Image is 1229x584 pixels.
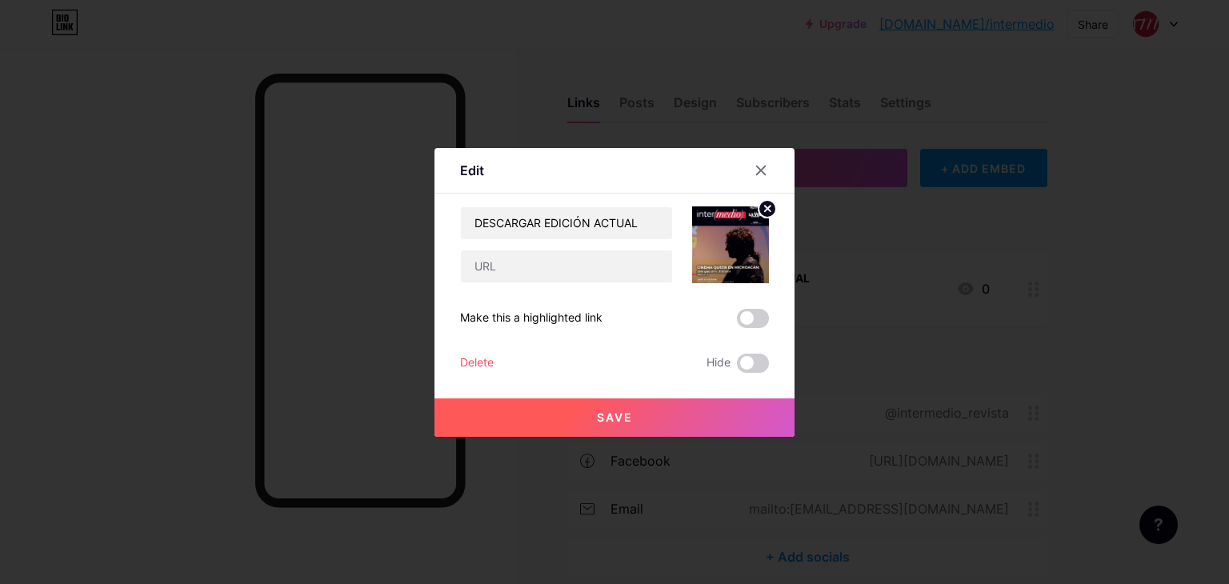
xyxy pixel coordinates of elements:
[461,207,672,239] input: Title
[434,398,795,437] button: Save
[707,354,731,373] span: Hide
[692,206,769,283] img: link_thumbnail
[460,354,494,373] div: Delete
[461,250,672,282] input: URL
[597,410,633,424] span: Save
[460,309,602,328] div: Make this a highlighted link
[460,161,484,180] div: Edit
